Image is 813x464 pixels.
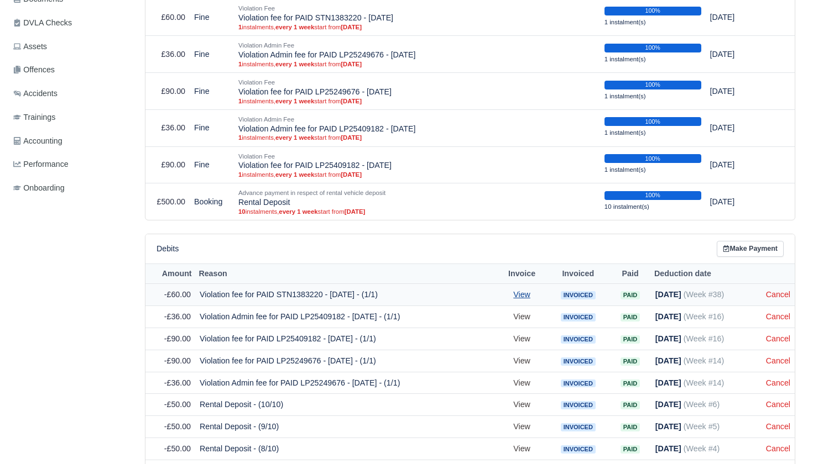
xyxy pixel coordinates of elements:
span: -£60.00 [164,290,191,299]
strong: [DATE] [655,334,681,343]
a: Cancel [766,334,790,343]
td: Violation fee for PAID LP25409182 - [DATE] [234,146,600,183]
span: (Week #38) [684,290,724,299]
th: Paid [609,263,650,284]
td: Fine [190,109,234,146]
a: Performance [9,154,132,175]
span: Assets [13,40,47,53]
td: Rental Deposit - (9/10) [195,416,497,438]
small: 1 instalment(s) [604,166,646,173]
a: Assets [9,36,132,57]
a: Accidents [9,83,132,104]
td: [DATE] [706,73,778,110]
span: Invoiced [561,357,596,366]
span: (Week #14) [684,356,724,365]
small: 10 instalment(s) [604,203,649,210]
span: Paid [621,379,640,388]
a: Cancel [766,378,790,387]
span: Paid [621,291,640,299]
strong: [DATE] [655,422,681,431]
a: Onboarding [9,177,132,199]
td: Booking [190,183,234,220]
small: instalments, start from [238,23,596,31]
small: instalments, start from [238,134,596,141]
span: Invoiced [561,401,596,409]
strong: [DATE] [345,208,366,215]
span: Onboarding [13,182,65,194]
strong: 1 [238,24,242,30]
div: 100% [604,117,701,126]
strong: every 1 week [275,134,314,141]
td: Fine [190,146,234,183]
td: Violation fee for PAID LP25249676 - [DATE] [234,73,600,110]
span: (Week #14) [684,378,724,387]
strong: every 1 week [275,98,314,104]
span: (Week #4) [684,444,720,453]
span: (Week #6) [684,400,720,409]
strong: [DATE] [655,378,681,387]
td: £36.00 [145,109,190,146]
div: 100% [604,7,701,15]
span: Invoiced [561,423,596,431]
span: -£36.00 [164,312,191,321]
strong: 1 [238,134,242,141]
small: 1 instalment(s) [604,129,646,136]
strong: every 1 week [279,208,317,215]
td: Violation fee for PAID LP25409182 - [DATE] - (1/1) [195,328,497,350]
a: Cancel [766,312,790,321]
small: Violation Admin Fee [238,116,294,123]
span: -£90.00 [164,356,191,365]
td: Violation Admin fee for PAID LP25409182 - [DATE] [234,109,600,146]
span: Performance [13,158,69,171]
span: DVLA Checks [13,17,72,29]
span: (Week #5) [684,422,720,431]
div: 100% [604,154,701,163]
small: Violation Fee [238,5,275,12]
td: Violation fee for PAID LP25249676 - [DATE] - (1/1) [195,350,497,372]
span: -£50.00 [164,400,191,409]
span: Paid [621,357,640,366]
strong: [DATE] [655,356,681,365]
small: Violation Fee [238,79,275,86]
td: Rental Deposit - (10/10) [195,394,497,416]
strong: 1 [238,171,242,178]
div: 100% [604,44,701,52]
td: [DATE] [706,183,778,220]
a: View [513,312,530,321]
td: [DATE] [706,109,778,146]
strong: every 1 week [275,24,314,30]
td: [DATE] [706,146,778,183]
a: Make Payment [717,241,784,257]
small: Violation Fee [238,153,275,160]
a: View [513,334,530,343]
span: Invoiced [561,313,596,321]
a: Cancel [766,400,790,409]
th: Invoiced [546,263,609,284]
strong: every 1 week [275,61,314,67]
a: DVLA Checks [9,12,132,34]
div: 100% [604,81,701,89]
small: 1 instalment(s) [604,19,646,25]
span: Invoiced [561,379,596,388]
span: Accounting [13,135,62,147]
a: View [513,400,530,409]
td: £90.00 [145,146,190,183]
strong: every 1 week [275,171,314,178]
th: Deduction date [651,263,762,284]
td: Fine [190,36,234,73]
strong: 1 [238,98,242,104]
strong: [DATE] [655,290,681,299]
strong: [DATE] [341,24,362,30]
a: Accounting [9,130,132,152]
strong: [DATE] [655,400,681,409]
small: instalments, start from [238,171,596,178]
span: Invoiced [561,291,596,299]
iframe: Chat Widget [758,411,813,464]
span: Trainings [13,111,55,124]
span: Paid [621,313,640,321]
span: (Week #16) [684,334,724,343]
td: Rental Deposit [234,183,600,220]
small: Advance payment in respect of rental vehicle deposit [238,189,385,196]
strong: [DATE] [341,61,362,67]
